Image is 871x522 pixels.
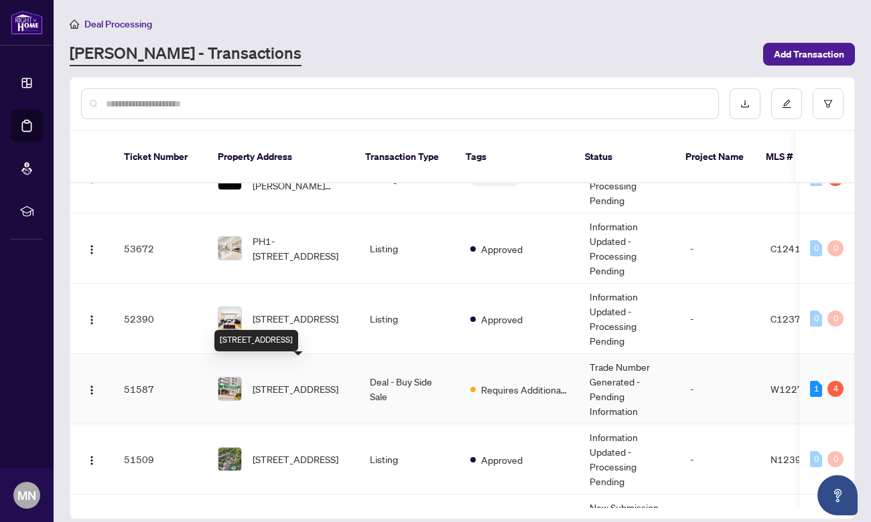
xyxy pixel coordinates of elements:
[579,424,679,495] td: Information Updated - Processing Pending
[84,18,152,30] span: Deal Processing
[86,385,97,396] img: Logo
[17,486,36,505] span: MN
[481,382,568,397] span: Requires Additional Docs
[774,43,844,65] span: Add Transaction
[770,242,825,254] span: C12413055
[827,451,844,467] div: 0
[817,475,858,515] button: Open asap
[481,242,523,256] span: Approved
[218,237,241,260] img: thumbnail-img
[253,311,338,326] span: [STREET_ADDRESS]
[218,307,241,330] img: thumbnail-img
[253,452,338,466] span: [STREET_ADDRESS]
[810,311,822,327] div: 0
[214,330,298,351] div: [STREET_ADDRESS]
[113,354,207,424] td: 51587
[70,42,301,66] a: [PERSON_NAME] - Transactions
[827,381,844,397] div: 4
[679,424,760,495] td: -
[86,455,97,466] img: Logo
[823,99,833,108] span: filter
[81,238,103,259] button: Logo
[218,377,241,400] img: thumbnail-img
[253,381,338,396] span: [STREET_ADDRESS]
[81,448,103,470] button: Logo
[827,311,844,327] div: 0
[579,213,679,284] td: Information Updated - Processing Pending
[218,448,241,470] img: thumbnail-img
[579,354,679,424] td: Trade Number Generated - Pending Information
[359,284,460,354] td: Listing
[782,99,791,108] span: edit
[810,451,822,467] div: 0
[81,308,103,329] button: Logo
[755,131,835,183] th: MLS #
[813,88,844,119] button: filter
[770,383,827,395] span: W12278517
[771,88,802,119] button: edit
[354,131,455,183] th: Transaction Type
[207,131,354,183] th: Property Address
[679,213,760,284] td: -
[481,452,523,467] span: Approved
[770,453,825,465] span: N12398060
[810,381,822,397] div: 1
[113,424,207,495] td: 51509
[455,131,574,183] th: Tags
[740,99,750,108] span: download
[359,424,460,495] td: Listing
[675,131,755,183] th: Project Name
[359,354,460,424] td: Deal - Buy Side Sale
[113,213,207,284] td: 53672
[679,284,760,354] td: -
[253,234,348,263] span: PH1-[STREET_ADDRESS]
[359,213,460,284] td: Listing
[770,313,825,325] span: C12379548
[481,312,523,327] span: Approved
[827,240,844,256] div: 0
[113,131,207,183] th: Ticket Number
[574,131,675,183] th: Status
[679,354,760,424] td: -
[81,378,103,400] button: Logo
[113,284,207,354] td: 52390
[810,240,822,256] div: 0
[86,315,97,325] img: Logo
[763,43,855,66] button: Add Transaction
[579,284,679,354] td: Information Updated - Processing Pending
[730,88,760,119] button: download
[70,19,79,29] span: home
[86,244,97,255] img: Logo
[11,10,43,35] img: logo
